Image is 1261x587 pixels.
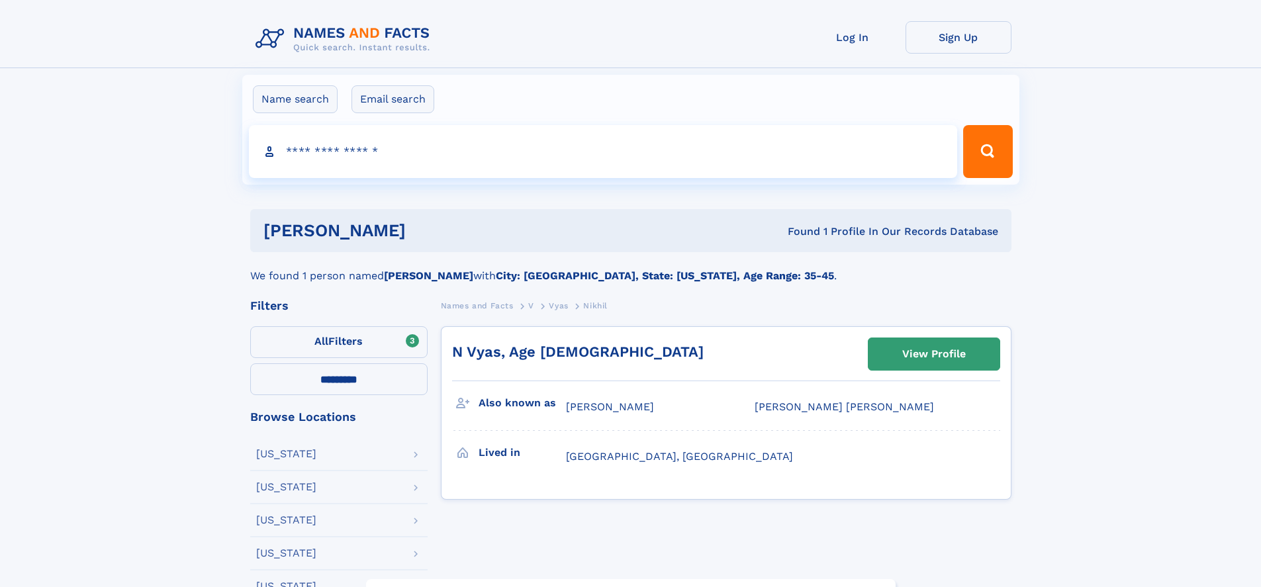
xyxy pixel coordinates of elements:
[566,450,793,463] span: [GEOGRAPHIC_DATA], [GEOGRAPHIC_DATA]
[868,338,1000,370] a: View Profile
[902,339,966,369] div: View Profile
[583,301,608,310] span: Nikhil
[249,125,958,178] input: search input
[528,297,534,314] a: V
[800,21,906,54] a: Log In
[496,269,834,282] b: City: [GEOGRAPHIC_DATA], State: [US_STATE], Age Range: 35-45
[256,515,316,525] div: [US_STATE]
[479,392,566,414] h3: Also known as
[596,224,998,239] div: Found 1 Profile In Our Records Database
[250,21,441,57] img: Logo Names and Facts
[479,441,566,464] h3: Lived in
[549,297,568,314] a: Vyas
[528,301,534,310] span: V
[263,222,597,239] h1: [PERSON_NAME]
[906,21,1011,54] a: Sign Up
[256,482,316,492] div: [US_STATE]
[253,85,338,113] label: Name search
[256,548,316,559] div: [US_STATE]
[384,269,473,282] b: [PERSON_NAME]
[351,85,434,113] label: Email search
[452,343,704,360] a: N Vyas, Age [DEMOGRAPHIC_DATA]
[566,400,654,413] span: [PERSON_NAME]
[256,449,316,459] div: [US_STATE]
[441,297,514,314] a: Names and Facts
[963,125,1012,178] button: Search Button
[250,252,1011,284] div: We found 1 person named with .
[250,326,428,358] label: Filters
[755,400,934,413] span: [PERSON_NAME] [PERSON_NAME]
[314,335,328,347] span: All
[250,411,428,423] div: Browse Locations
[250,300,428,312] div: Filters
[549,301,568,310] span: Vyas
